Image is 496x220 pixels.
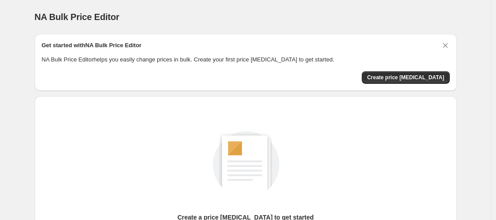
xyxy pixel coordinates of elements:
[35,12,120,22] span: NA Bulk Price Editor
[362,71,450,84] button: Create price change job
[42,55,450,64] p: NA Bulk Price Editor helps you easily change prices in bulk. Create your first price [MEDICAL_DAT...
[367,74,444,81] span: Create price [MEDICAL_DATA]
[441,41,450,50] button: Dismiss card
[42,41,142,50] h2: Get started with NA Bulk Price Editor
